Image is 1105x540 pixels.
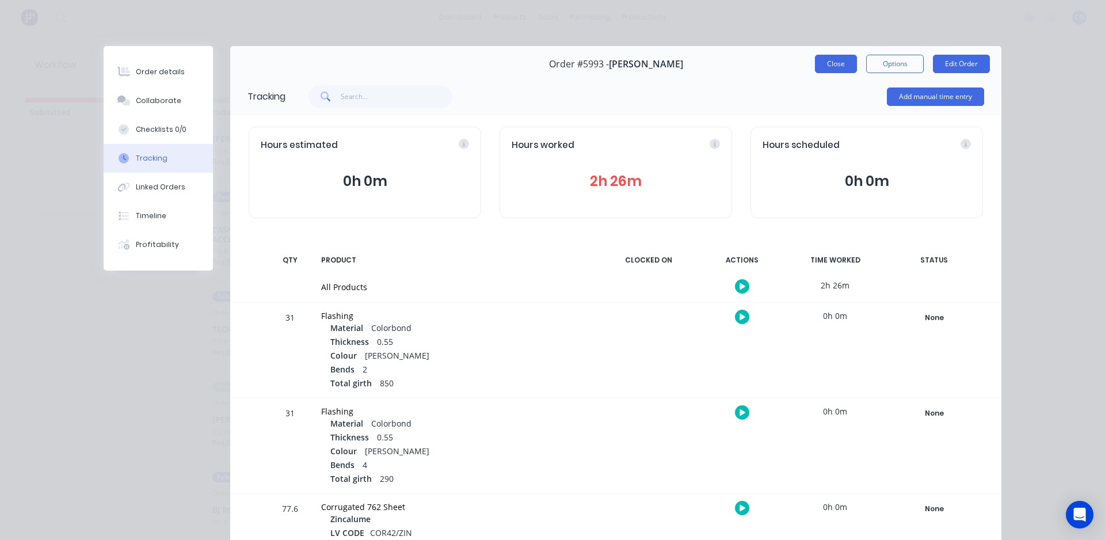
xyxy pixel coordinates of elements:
div: 31 [273,400,307,493]
div: Collaborate [136,96,181,106]
button: Timeline [104,201,213,230]
div: 31 [273,305,307,398]
button: Add manual time entry [887,88,984,106]
div: Linked Orders [136,182,185,192]
div: Tracking [136,153,167,163]
div: Corrugated 762 Sheet [321,501,592,513]
div: Timeline [136,211,166,221]
button: 2h 26m [512,170,720,192]
div: None [893,501,976,516]
button: Order details [104,58,213,86]
button: 0h 0m [261,170,469,192]
button: Edit Order [933,55,990,73]
div: Profitability [136,239,179,250]
span: Hours estimated [261,139,338,152]
div: 2h 26m [792,272,878,298]
div: ACTIONS [699,248,785,272]
span: Material [330,417,363,429]
div: Flashing [321,405,592,417]
button: Close [815,55,857,73]
span: [PERSON_NAME] [609,59,683,70]
div: TIME WORKED [792,248,878,272]
span: Hours scheduled [763,139,840,152]
button: Collaborate [104,86,213,115]
div: 0h 0m [792,398,878,424]
span: LV CODE [330,527,364,539]
span: Colour [330,445,357,457]
div: Colorbond [330,322,592,336]
div: Flashing [321,310,592,322]
span: Thickness [330,431,369,443]
button: None [892,310,976,326]
input: Search... [341,85,453,108]
div: 0h 0m [792,494,878,520]
div: 0.55 [330,336,592,349]
div: 2 [330,363,592,377]
div: 0h 0m [792,303,878,329]
div: 0.55 [330,431,592,445]
span: Total girth [330,473,372,485]
span: Order #5993 - [549,59,609,70]
div: 4 [330,459,592,473]
div: Colorbond [330,417,592,431]
div: [PERSON_NAME] [330,445,592,459]
div: 290 [330,473,592,486]
div: STATUS [885,248,983,272]
div: None [893,310,976,325]
button: Checklists 0/0 [104,115,213,144]
span: Thickness [330,336,369,348]
span: Hours worked [512,139,574,152]
span: Bends [330,363,355,375]
button: None [892,501,976,517]
button: Linked Orders [104,173,213,201]
div: None [893,406,976,421]
span: COR42/ZIN [370,527,412,538]
div: QTY [273,248,307,272]
span: Total girth [330,377,372,389]
div: Checklists 0/0 [136,124,186,135]
span: Colour [330,349,357,362]
div: Open Intercom Messenger [1066,501,1093,528]
div: PRODUCT [314,248,599,272]
div: 850 [330,377,592,391]
span: Zincalume [330,513,371,525]
button: 0h 0m [763,170,971,192]
button: None [892,405,976,421]
div: Order details [136,67,185,77]
button: Options [866,55,924,73]
button: Profitability [104,230,213,259]
div: [PERSON_NAME] [330,349,592,363]
div: Tracking [247,90,285,104]
span: Material [330,322,363,334]
div: All Products [321,281,592,293]
button: Tracking [104,144,213,173]
span: Bends [330,459,355,471]
div: CLOCKED ON [605,248,692,272]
